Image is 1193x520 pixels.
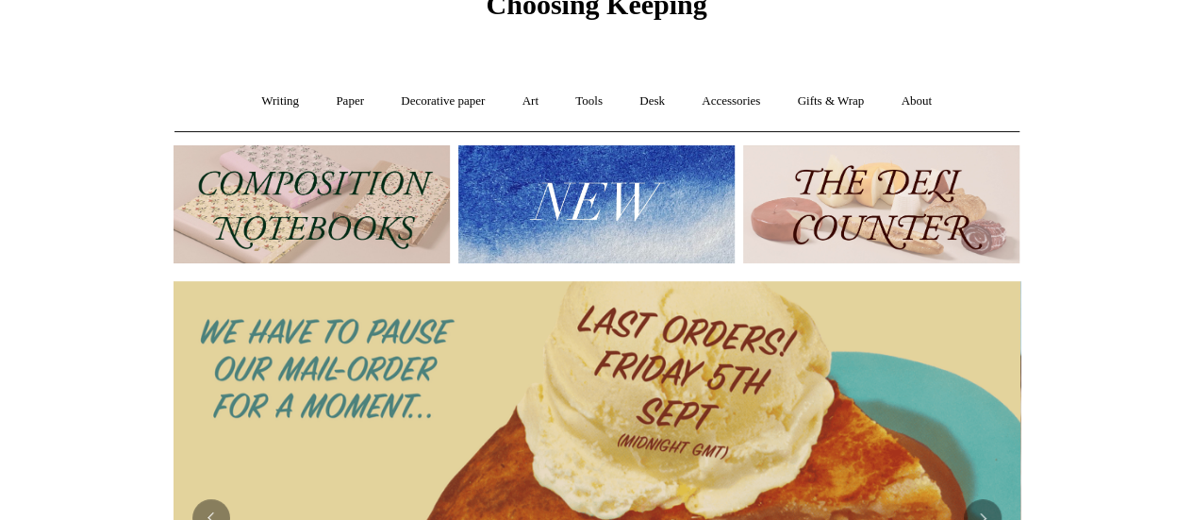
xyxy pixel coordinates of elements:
[743,145,1019,263] img: The Deli Counter
[458,145,735,263] img: New.jpg__PID:f73bdf93-380a-4a35-bcfe-7823039498e1
[685,76,777,126] a: Accessories
[174,145,450,263] img: 202302 Composition ledgers.jpg__PID:69722ee6-fa44-49dd-a067-31375e5d54ec
[244,76,316,126] a: Writing
[558,76,620,126] a: Tools
[505,76,555,126] a: Art
[780,76,881,126] a: Gifts & Wrap
[884,76,949,126] a: About
[486,4,706,17] a: Choosing Keeping
[622,76,682,126] a: Desk
[384,76,502,126] a: Decorative paper
[319,76,381,126] a: Paper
